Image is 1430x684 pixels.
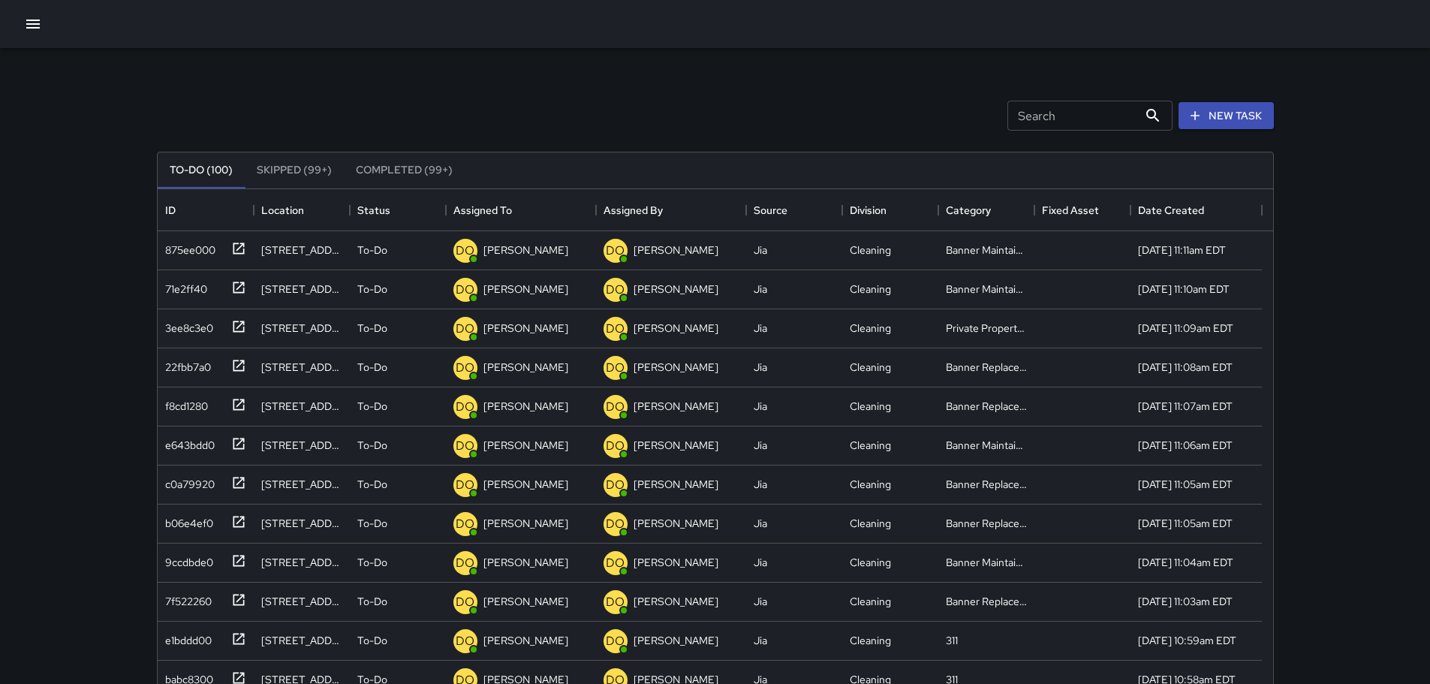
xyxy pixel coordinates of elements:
div: 9ccdbde0 [159,549,213,570]
div: Cleaning [850,243,891,258]
p: DO [456,515,474,533]
div: 1200 First Street Northeast [261,360,342,375]
p: To-Do [357,594,387,609]
div: 875ee000 [159,237,215,258]
div: Banner Replacement [946,360,1027,375]
p: [PERSON_NAME] [483,633,568,648]
div: 9/11/2025, 11:10am EDT [1138,282,1230,297]
p: DO [606,281,625,299]
p: To-Do [357,516,387,531]
div: Jia [754,321,767,336]
div: Assigned To [453,189,512,231]
div: 33 Patterson Street Northeast [261,633,342,648]
p: [PERSON_NAME] [483,399,568,414]
p: DO [606,242,625,260]
p: To-Do [357,360,387,375]
div: Jia [754,516,767,531]
div: Jia [754,243,767,258]
p: [PERSON_NAME] [483,360,568,375]
div: Banner Maintainance [946,282,1027,297]
p: [PERSON_NAME] [483,243,568,258]
div: Banner Replacement [946,594,1027,609]
p: DO [456,281,474,299]
div: 1200 First Street Northeast [261,321,342,336]
p: To-Do [357,633,387,648]
p: DO [606,632,625,650]
p: DO [606,437,625,455]
div: 9/11/2025, 11:05am EDT [1138,477,1233,492]
div: Banner Replacement [946,399,1027,414]
div: Cleaning [850,516,891,531]
div: Cleaning [850,594,891,609]
p: [PERSON_NAME] [634,282,718,297]
div: Cleaning [850,477,891,492]
div: Status [357,189,390,231]
div: 22fbb7a0 [159,354,211,375]
div: Assigned By [604,189,663,231]
p: [PERSON_NAME] [634,516,718,531]
div: Cleaning [850,438,891,453]
div: Source [754,189,787,231]
p: [PERSON_NAME] [634,555,718,570]
p: DO [456,632,474,650]
div: Fixed Asset [1042,189,1099,231]
p: DO [456,398,474,416]
button: To-Do (100) [158,152,245,188]
div: e1bddd00 [159,627,212,648]
p: DO [606,476,625,494]
div: 1200 First Street Northeast [261,477,342,492]
div: Cleaning [850,360,891,375]
div: 1200 First Street Northeast [261,399,342,414]
div: Banner Replacement [946,477,1027,492]
div: 9/11/2025, 11:06am EDT [1138,438,1233,453]
button: Completed (99+) [344,152,465,188]
div: Assigned By [596,189,746,231]
div: ID [165,189,176,231]
div: Cleaning [850,399,891,414]
p: [PERSON_NAME] [634,477,718,492]
p: [PERSON_NAME] [634,360,718,375]
div: 9/11/2025, 11:05am EDT [1138,516,1233,531]
div: 3ee8c3e0 [159,315,213,336]
div: Banner Maintainance [946,555,1027,570]
p: [PERSON_NAME] [634,321,718,336]
p: DO [606,320,625,338]
div: 9/11/2025, 11:09am EDT [1138,321,1233,336]
p: DO [606,554,625,572]
p: [PERSON_NAME] [634,633,718,648]
p: [PERSON_NAME] [634,594,718,609]
div: 1275 First Street Northeast [261,594,342,609]
div: f8cd1280 [159,393,208,414]
p: [PERSON_NAME] [483,477,568,492]
p: To-Do [357,282,387,297]
p: To-Do [357,321,387,336]
div: Jia [754,555,767,570]
div: Category [946,189,991,231]
p: DO [456,476,474,494]
div: 1160 First Street Northeast [261,243,342,258]
div: Date Created [1138,189,1204,231]
div: Status [350,189,446,231]
div: 9/11/2025, 11:03am EDT [1138,594,1233,609]
div: Banner Maintainance [946,243,1027,258]
div: Source [746,189,842,231]
div: Location [254,189,350,231]
div: b06e4ef0 [159,510,213,531]
div: Jia [754,594,767,609]
div: Jia [754,477,767,492]
p: To-Do [357,555,387,570]
p: To-Do [357,438,387,453]
p: DO [606,398,625,416]
div: Jia [754,633,767,648]
p: DO [456,593,474,611]
p: To-Do [357,243,387,258]
button: Skipped (99+) [245,152,344,188]
p: DO [456,554,474,572]
div: 7f522260 [159,588,212,609]
p: [PERSON_NAME] [634,243,718,258]
p: DO [606,359,625,377]
p: To-Do [357,477,387,492]
div: Cleaning [850,282,891,297]
div: 9/11/2025, 11:07am EDT [1138,399,1233,414]
p: [PERSON_NAME] [634,399,718,414]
